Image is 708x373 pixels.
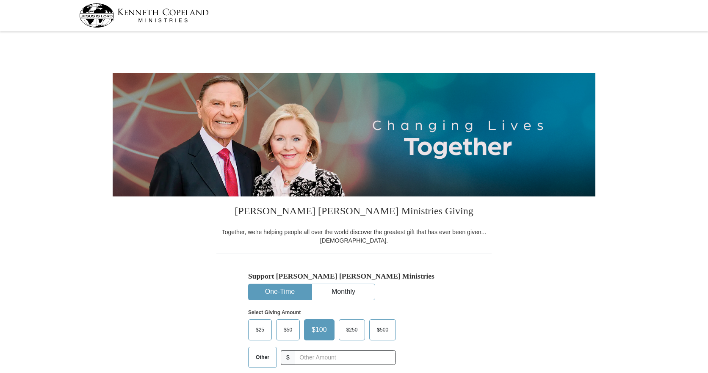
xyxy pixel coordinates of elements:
[373,323,393,336] span: $500
[252,323,268,336] span: $25
[295,350,396,365] input: Other Amount
[216,196,492,228] h3: [PERSON_NAME] [PERSON_NAME] Ministries Giving
[249,284,311,300] button: One-Time
[312,284,375,300] button: Monthly
[342,323,362,336] span: $250
[248,272,460,281] h5: Support [PERSON_NAME] [PERSON_NAME] Ministries
[279,323,296,336] span: $50
[252,351,274,364] span: Other
[281,350,295,365] span: $
[216,228,492,245] div: Together, we're helping people all over the world discover the greatest gift that has ever been g...
[307,323,331,336] span: $100
[248,309,301,315] strong: Select Giving Amount
[79,3,209,28] img: kcm-header-logo.svg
